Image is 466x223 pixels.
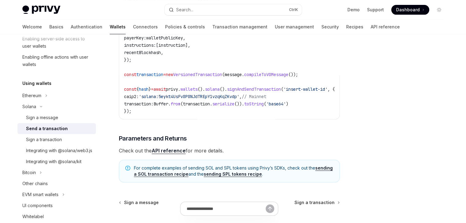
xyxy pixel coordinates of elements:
[166,72,173,77] span: new
[124,50,161,55] span: recentBlockhash
[136,72,163,77] span: transaction
[110,20,126,34] a: Wallets
[434,5,444,15] button: Toggle dark mode
[124,108,131,114] span: });
[133,20,158,34] a: Connectors
[210,101,212,107] span: .
[165,20,205,34] a: Policies & controls
[173,72,222,77] span: VersionedTransaction
[119,134,187,143] span: Parameters and Returns
[286,101,288,107] span: )
[17,134,96,145] a: Sign a transaction
[22,92,41,99] div: Ethereum
[163,72,166,77] span: =
[146,35,183,41] span: walletPublicKey
[227,86,281,92] span: signAndSendTransaction
[119,146,340,155] span: Check out the for more details.
[180,101,183,107] span: (
[151,86,153,92] span: =
[234,101,244,107] span: ()).
[347,7,360,13] a: Demo
[124,57,131,63] span: });
[205,86,220,92] span: solana
[26,158,81,165] div: Integrating with @solana/kit
[242,94,266,99] span: // Mainnet
[153,86,166,92] span: await
[198,86,205,92] span: ().
[294,199,335,206] span: Sign a transaction
[171,101,180,107] span: from
[22,169,36,176] div: Bitcoin
[17,112,96,123] a: Sign a message
[321,20,339,34] a: Security
[281,86,283,92] span: (
[289,7,298,12] span: Ctrl K
[119,199,159,206] a: Sign a message
[26,147,92,154] div: Integrating with @solana/web3.js
[204,171,262,177] a: sending SPL tokens recipe
[17,145,96,156] a: Integrating with @solana/web3.js
[17,101,96,112] button: Toggle Solana section
[288,72,298,77] span: ());
[264,101,266,107] span: (
[49,20,63,34] a: Basics
[158,42,185,48] span: instruction
[125,166,130,170] svg: Note
[124,199,159,206] span: Sign a message
[17,52,96,70] a: Enabling offline actions with user wallets
[17,189,96,200] button: Toggle EVM smart wallets section
[178,86,180,92] span: .
[124,42,156,48] span: instructions:
[176,6,193,13] div: Search...
[328,86,335,92] span: , {
[124,72,136,77] span: const
[17,90,96,101] button: Toggle Ethereum section
[22,80,51,87] h5: Using wallets
[283,86,328,92] span: 'insert-wallet-id'
[346,20,363,34] a: Recipes
[225,72,242,77] span: message
[187,202,266,215] input: Ask a question...
[22,103,36,110] div: Solana
[266,204,274,213] button: Send message
[22,53,92,68] div: Enabling offline actions with user wallets
[212,20,267,34] a: Transaction management
[71,20,102,34] a: Authentication
[22,202,53,209] div: UI components
[180,86,198,92] span: wallets
[220,86,227,92] span: ().
[183,35,185,41] span: ,
[17,211,96,222] a: Whitelabel
[17,167,96,178] button: Toggle Bitcoin section
[139,86,149,92] span: hash
[136,86,139,92] span: {
[166,86,178,92] span: privy
[17,178,96,189] a: Other chains
[26,125,68,132] div: Send a transaction
[244,101,264,107] span: toString
[22,213,44,220] div: Whitelabel
[239,94,242,99] span: ,
[124,35,146,41] span: payerKey:
[367,7,384,13] a: Support
[242,72,244,77] span: .
[26,114,58,121] div: Sign a message
[222,72,225,77] span: (
[17,156,96,167] a: Integrating with @solana/kit
[212,101,234,107] span: serialize
[396,7,420,13] span: Dashboard
[152,148,186,154] a: API reference
[26,136,62,143] div: Sign a transaction
[124,101,153,107] span: transaction:
[149,86,151,92] span: }
[244,72,288,77] span: compileToV0Message
[124,86,136,92] span: const
[294,199,339,206] a: Sign a transaction
[17,123,96,134] a: Send a transaction
[371,20,400,34] a: API reference
[22,20,42,34] a: Welcome
[266,101,286,107] span: 'base64'
[153,101,168,107] span: Buffer
[134,165,333,177] span: For complete examples of sending SOL and SPL tokens using Privy’s SDKs, check out the and the .
[275,20,314,34] a: User management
